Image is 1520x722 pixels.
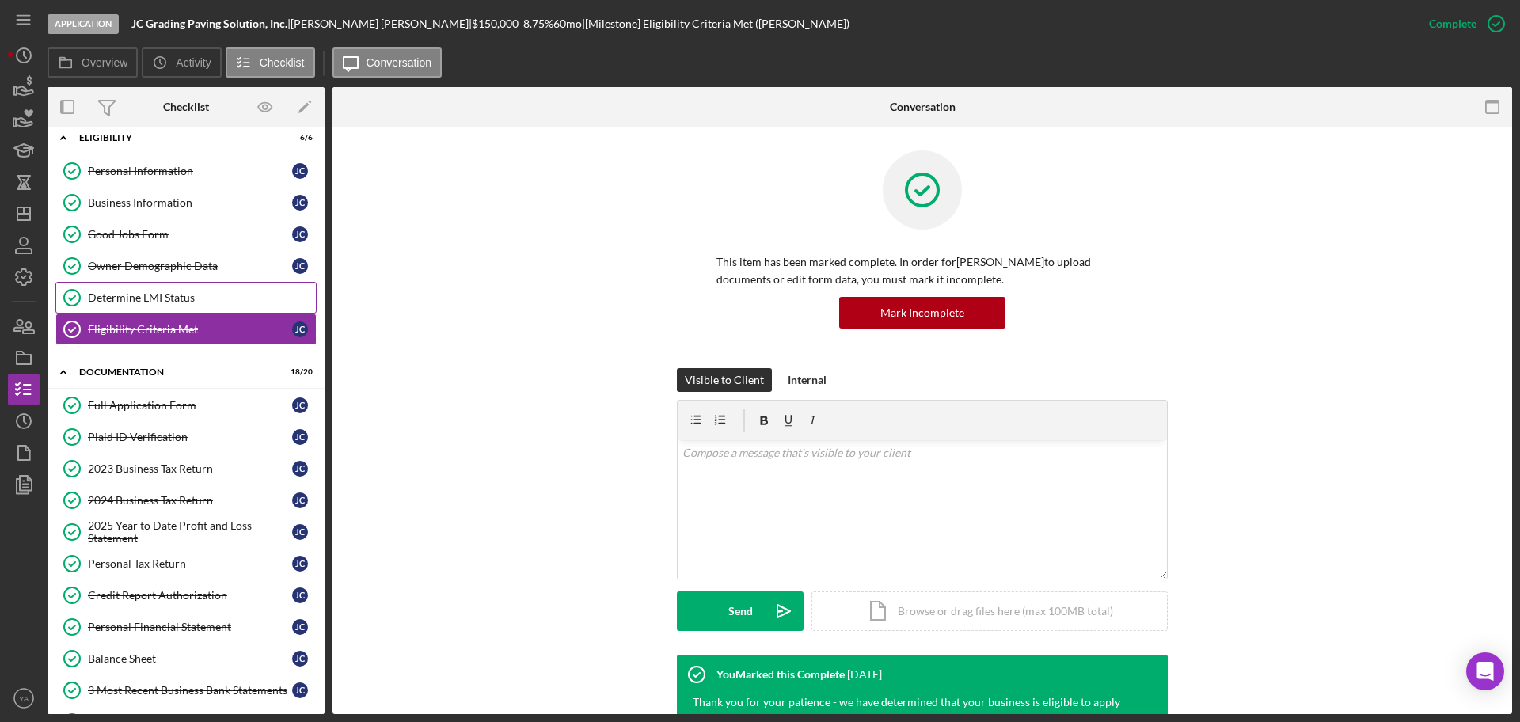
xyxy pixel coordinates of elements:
[82,56,127,69] label: Overview
[292,651,308,667] div: J C
[677,591,804,631] button: Send
[284,133,313,142] div: 6 / 6
[47,14,119,34] div: Application
[55,421,317,453] a: Plaid ID VerificationJC
[55,313,317,345] a: Eligibility Criteria MetJC
[367,56,432,69] label: Conversation
[79,133,273,142] div: Eligibility
[55,282,317,313] a: Determine LMI Status
[1429,8,1476,40] div: Complete
[131,17,287,30] b: JC Grading Paving Solution, Inc.
[176,56,211,69] label: Activity
[332,47,443,78] button: Conversation
[780,368,834,392] button: Internal
[55,250,317,282] a: Owner Demographic DataJC
[55,674,317,706] a: 3 Most Recent Business Bank StatementsJC
[292,429,308,445] div: J C
[292,587,308,603] div: J C
[88,557,292,570] div: Personal Tax Return
[19,694,29,703] text: YA
[88,196,292,209] div: Business Information
[292,321,308,337] div: J C
[163,101,209,113] div: Checklist
[1466,652,1504,690] div: Open Intercom Messenger
[292,461,308,477] div: J C
[55,484,317,516] a: 2024 Business Tax ReturnJC
[88,652,292,665] div: Balance Sheet
[79,367,273,377] div: Documentation
[292,619,308,635] div: J C
[890,101,956,113] div: Conversation
[88,519,292,545] div: 2025 Year to Date Profit and Loss Statement
[55,643,317,674] a: Balance SheetJC
[55,187,317,218] a: Business InformationJC
[292,258,308,274] div: J C
[292,682,308,698] div: J C
[677,368,772,392] button: Visible to Client
[292,195,308,211] div: J C
[88,260,292,272] div: Owner Demographic Data
[55,453,317,484] a: 2023 Business Tax ReturnJC
[47,47,138,78] button: Overview
[88,323,292,336] div: Eligibility Criteria Met
[55,218,317,250] a: Good Jobs FormJC
[880,297,964,329] div: Mark Incomplete
[88,494,292,507] div: 2024 Business Tax Return
[8,682,40,714] button: YA
[292,524,308,540] div: J C
[260,56,305,69] label: Checklist
[685,368,764,392] div: Visible to Client
[292,492,308,508] div: J C
[292,163,308,179] div: J C
[55,155,317,187] a: Personal InformationJC
[292,556,308,572] div: J C
[284,367,313,377] div: 18 / 20
[523,17,553,30] div: 8.75 %
[226,47,315,78] button: Checklist
[88,291,316,304] div: Determine LMI Status
[55,611,317,643] a: Personal Financial StatementJC
[292,226,308,242] div: J C
[292,397,308,413] div: J C
[142,47,221,78] button: Activity
[55,516,317,548] a: 2025 Year to Date Profit and Loss StatementJC
[88,399,292,412] div: Full Application Form
[55,579,317,611] a: Credit Report AuthorizationJC
[55,548,317,579] a: Personal Tax ReturnJC
[839,297,1005,329] button: Mark Incomplete
[291,17,472,30] div: [PERSON_NAME] [PERSON_NAME] |
[88,462,292,475] div: 2023 Business Tax Return
[88,621,292,633] div: Personal Financial Statement
[582,17,849,30] div: | [Milestone] Eligibility Criteria Met ([PERSON_NAME])
[472,17,519,30] span: $150,000
[728,591,753,631] div: Send
[788,368,826,392] div: Internal
[716,668,845,681] div: You Marked this Complete
[1413,8,1512,40] button: Complete
[55,389,317,421] a: Full Application FormJC
[88,684,292,697] div: 3 Most Recent Business Bank Statements
[88,165,292,177] div: Personal Information
[553,17,582,30] div: 60 mo
[716,253,1128,289] p: This item has been marked complete. In order for [PERSON_NAME] to upload documents or edit form d...
[131,17,291,30] div: |
[88,228,292,241] div: Good Jobs Form
[88,431,292,443] div: Plaid ID Verification
[88,589,292,602] div: Credit Report Authorization
[847,668,882,681] time: 2025-07-18 19:00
